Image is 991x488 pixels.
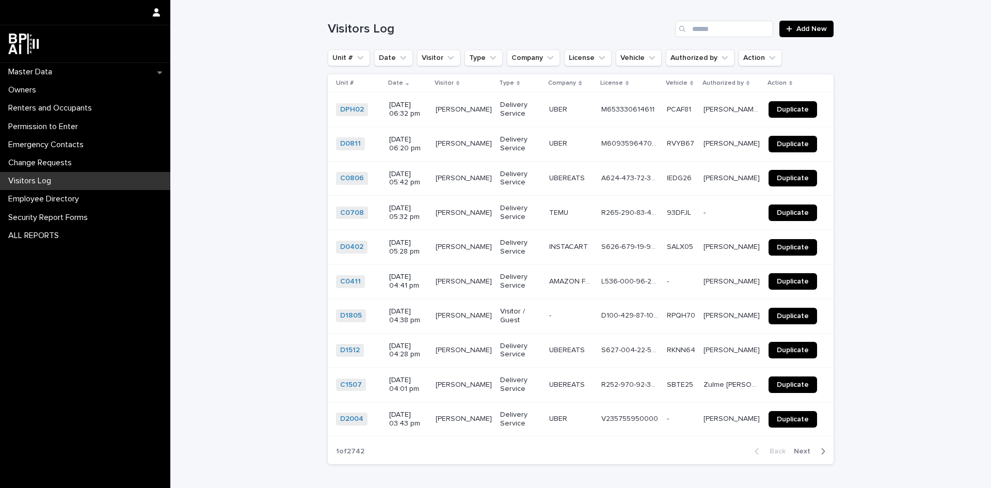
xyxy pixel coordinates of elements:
[436,309,494,320] p: [PERSON_NAME]
[739,50,782,66] button: Action
[389,411,427,428] p: [DATE] 03:43 pm
[336,77,354,89] p: Unit #
[4,194,87,204] p: Employee Directory
[328,92,834,127] tr: DPH02 [DATE] 06:32 pm[PERSON_NAME][PERSON_NAME] Delivery ServiceUBERUBER M653330614611M6533306146...
[667,137,696,148] p: RVYB67
[704,207,708,217] p: -
[704,103,762,114] p: Ingrid Paola Diaz Reategui
[600,77,623,89] p: License
[500,273,541,290] p: Delivery Service
[389,135,427,153] p: [DATE] 06:20 pm
[601,241,661,251] p: S626-679-19-900-0
[328,298,834,333] tr: D1805 [DATE] 04:38 pm[PERSON_NAME][PERSON_NAME] Visitor / Guest-- D100-429-87-107-0D100-429-87-10...
[702,77,744,89] p: Authorized by
[340,243,363,251] a: D0402
[340,381,362,389] a: C1507
[340,311,362,320] a: D1805
[328,368,834,402] tr: C1507 [DATE] 04:01 pm[PERSON_NAME][PERSON_NAME] Delivery ServiceUBEREATSUBEREATS R252-970-92-347-...
[374,50,413,66] button: Date
[389,101,427,118] p: [DATE] 06:32 pm
[790,447,834,456] button: Next
[340,277,361,286] a: C0411
[549,275,595,286] p: AMAZON FLEX
[500,411,541,428] p: Delivery Service
[667,172,694,183] p: IEDG26
[769,342,817,358] a: Duplicate
[549,103,569,114] p: UBER
[667,241,695,251] p: SALX05
[667,309,697,320] p: RPQH70
[4,122,86,132] p: Permission to Enter
[500,239,541,256] p: Delivery Service
[4,85,44,95] p: Owners
[436,172,494,183] p: JEAN ANCHELUS
[675,21,773,37] div: Search
[436,137,494,148] p: [PERSON_NAME]
[389,170,427,187] p: [DATE] 05:42 pm
[704,309,762,320] p: [PERSON_NAME]
[777,278,809,285] span: Duplicate
[777,381,809,388] span: Duplicate
[328,333,834,368] tr: D1512 [DATE] 04:28 pm[PERSON_NAME][PERSON_NAME] Delivery ServiceUBEREATSUBEREATS S627-004-22-500-...
[549,137,569,148] p: UBER
[601,137,661,148] p: M609359647000
[746,447,790,456] button: Back
[328,22,671,37] h1: Visitors Log
[388,77,403,89] p: Date
[601,275,661,286] p: L536-000-96-220-0
[340,139,361,148] a: D0811
[667,207,693,217] p: 93DFJL
[601,207,661,217] p: R265-290-83-446-0
[4,67,60,77] p: Master Data
[769,204,817,221] a: Duplicate
[4,231,67,241] p: ALL REPORTS
[389,342,427,359] p: [DATE] 04:28 pm
[564,50,612,66] button: License
[763,448,786,455] span: Back
[328,264,834,299] tr: C0411 [DATE] 04:41 pm[PERSON_NAME][PERSON_NAME] Delivery ServiceAMAZON FLEXAMAZON FLEX L536-000-9...
[769,239,817,256] a: Duplicate
[769,101,817,118] a: Duplicate
[500,307,541,325] p: Visitor / Guest
[667,413,671,423] p: -
[500,170,541,187] p: Delivery Service
[616,50,662,66] button: Vehicle
[601,172,661,183] p: A624-473-72-384-0
[500,204,541,222] p: Delivery Service
[436,275,494,286] p: ARMANDO ANDEIRO
[389,376,427,393] p: [DATE] 04:01 pm
[328,127,834,161] tr: D0811 [DATE] 06:20 pm[PERSON_NAME][PERSON_NAME] Delivery ServiceUBERUBER M609359647000M6093596470...
[389,307,427,325] p: [DATE] 04:38 pm
[507,50,560,66] button: Company
[328,161,834,196] tr: C0806 [DATE] 05:42 pm[PERSON_NAME][PERSON_NAME] Delivery ServiceUBEREATSUBEREATS A624-473-72-384-...
[328,230,834,264] tr: D0402 [DATE] 05:28 pm[PERSON_NAME][PERSON_NAME] Delivery ServiceINSTACARTINSTACART S626-679-19-90...
[500,342,541,359] p: Delivery Service
[779,21,834,37] a: Add New
[777,209,809,216] span: Duplicate
[777,244,809,251] span: Duplicate
[549,309,553,320] p: -
[667,103,693,114] p: PCAF81
[666,77,688,89] p: Vehicle
[465,50,503,66] button: Type
[666,50,734,66] button: Authorized by
[436,413,494,423] p: HERMES VALENCIA
[328,439,373,464] p: 1 of 2742
[667,344,697,355] p: RKNN64
[777,416,809,423] span: Duplicate
[499,77,514,89] p: Type
[417,50,460,66] button: Visitor
[4,213,96,223] p: Security Report Forms
[796,25,827,33] span: Add New
[549,379,587,389] p: UBEREATS
[436,103,494,114] p: HECTOR MIRANDA
[436,379,494,389] p: YONDER RUJANO
[436,241,494,251] p: ANDRES SEPULVERA
[769,376,817,393] a: Duplicate
[500,376,541,393] p: Delivery Service
[667,275,671,286] p: -
[549,172,587,183] p: UBEREATS
[389,273,427,290] p: [DATE] 04:41 pm
[4,140,92,150] p: Emergency Contacts
[777,312,809,320] span: Duplicate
